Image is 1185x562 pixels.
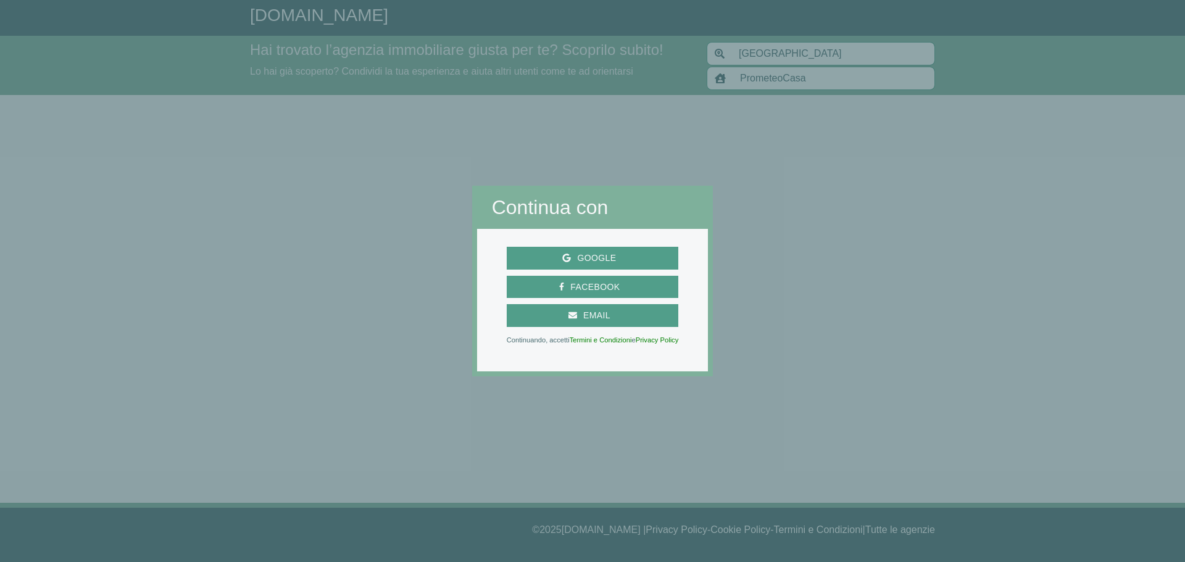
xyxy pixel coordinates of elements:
[492,196,694,219] h2: Continua con
[507,304,679,327] button: Email
[571,250,622,266] span: Google
[570,336,632,344] a: Termini e Condizioni
[507,247,679,270] button: Google
[507,337,679,343] p: Continuando, accetti e
[564,279,626,295] span: Facebook
[636,336,679,344] a: Privacy Policy
[507,276,679,299] button: Facebook
[577,308,617,323] span: Email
